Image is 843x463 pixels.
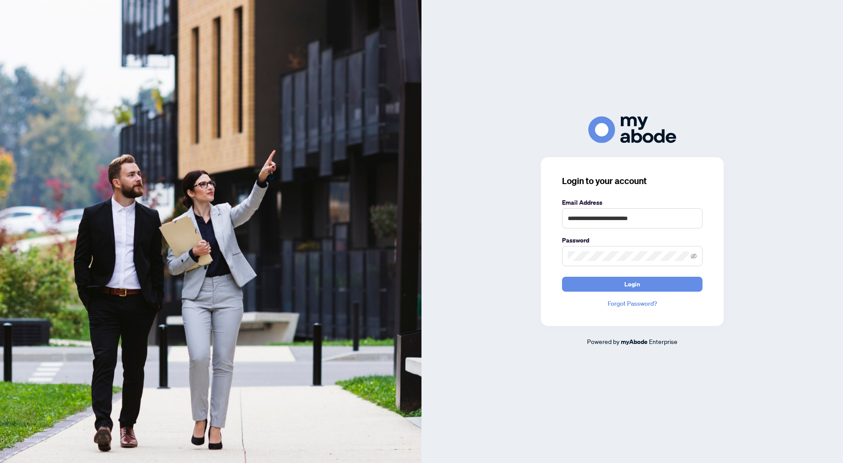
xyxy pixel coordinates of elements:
[562,198,702,207] label: Email Address
[562,299,702,308] a: Forgot Password?
[562,277,702,292] button: Login
[649,337,677,345] span: Enterprise
[562,175,702,187] h3: Login to your account
[691,253,697,259] span: eye-invisible
[588,116,676,143] img: ma-logo
[624,277,640,291] span: Login
[621,337,648,347] a: myAbode
[562,235,702,245] label: Password
[587,337,620,345] span: Powered by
